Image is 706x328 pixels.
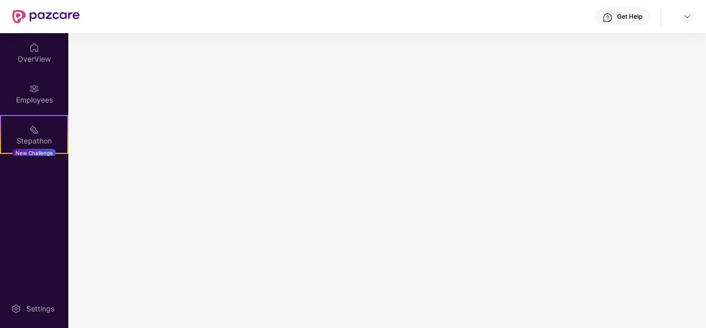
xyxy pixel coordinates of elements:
[617,12,642,21] div: Get Help
[1,136,67,146] div: Stepathon
[11,304,21,314] img: svg+xml;base64,PHN2ZyBpZD0iU2V0dGluZy0yMHgyMCIgeG1sbnM9Imh0dHA6Ly93d3cudzMub3JnLzIwMDAvc3ZnIiB3aW...
[29,124,39,135] img: svg+xml;base64,PHN2ZyB4bWxucz0iaHR0cDovL3d3dy53My5vcmcvMjAwMC9zdmciIHdpZHRoPSIyMSIgaGVpZ2h0PSIyMC...
[12,10,80,23] img: New Pazcare Logo
[23,304,57,314] div: Settings
[29,42,39,53] img: svg+xml;base64,PHN2ZyBpZD0iSG9tZSIgeG1sbnM9Imh0dHA6Ly93d3cudzMub3JnLzIwMDAvc3ZnIiB3aWR0aD0iMjAiIG...
[683,12,692,21] img: svg+xml;base64,PHN2ZyBpZD0iRHJvcGRvd24tMzJ4MzIiIHhtbG5zPSJodHRwOi8vd3d3LnczLm9yZy8yMDAwL3N2ZyIgd2...
[29,83,39,94] img: svg+xml;base64,PHN2ZyBpZD0iRW1wbG95ZWVzIiB4bWxucz0iaHR0cDovL3d3dy53My5vcmcvMjAwMC9zdmciIHdpZHRoPS...
[12,149,56,157] div: New Challenge
[602,12,613,23] img: svg+xml;base64,PHN2ZyBpZD0iSGVscC0zMngzMiIgeG1sbnM9Imh0dHA6Ly93d3cudzMub3JnLzIwMDAvc3ZnIiB3aWR0aD...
